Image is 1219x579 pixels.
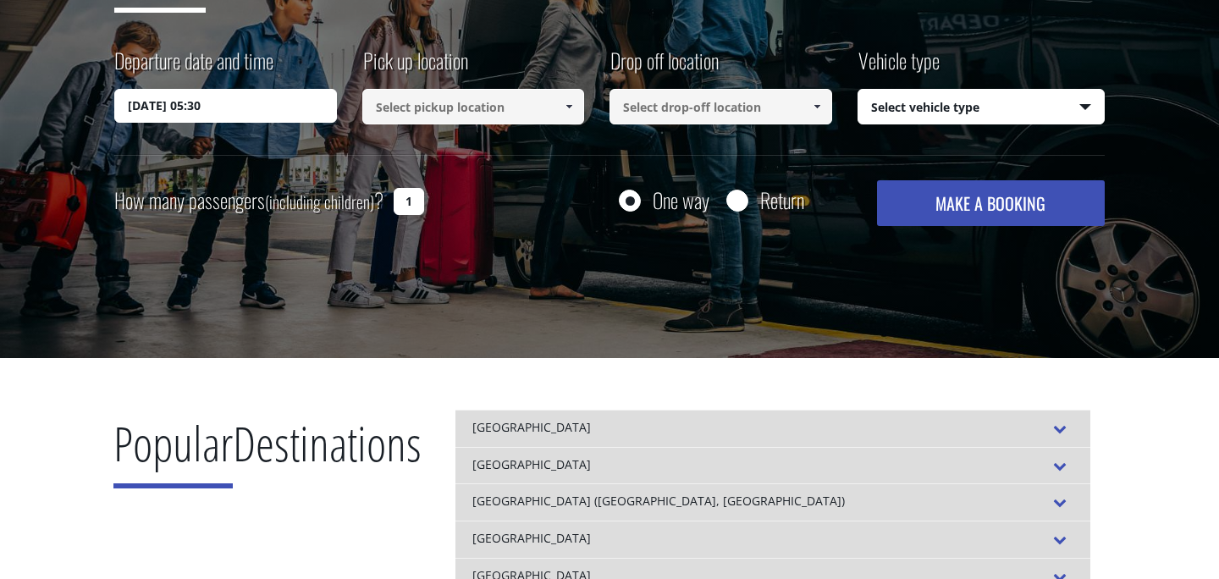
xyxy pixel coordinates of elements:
[455,410,1090,447] div: [GEOGRAPHIC_DATA]
[113,411,233,488] span: Popular
[455,447,1090,484] div: [GEOGRAPHIC_DATA]
[858,46,940,89] label: Vehicle type
[760,190,804,211] label: Return
[265,189,374,214] small: (including children)
[362,46,468,89] label: Pick up location
[362,89,585,124] input: Select pickup location
[114,46,273,89] label: Departure date and time
[609,89,832,124] input: Select drop-off location
[803,89,830,124] a: Show All Items
[609,46,719,89] label: Drop off location
[653,190,709,211] label: One way
[858,90,1105,125] span: Select vehicle type
[113,410,422,501] h2: Destinations
[114,180,383,222] label: How many passengers ?
[455,483,1090,521] div: [GEOGRAPHIC_DATA] ([GEOGRAPHIC_DATA], [GEOGRAPHIC_DATA])
[877,180,1105,226] button: MAKE A BOOKING
[555,89,583,124] a: Show All Items
[455,521,1090,558] div: [GEOGRAPHIC_DATA]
